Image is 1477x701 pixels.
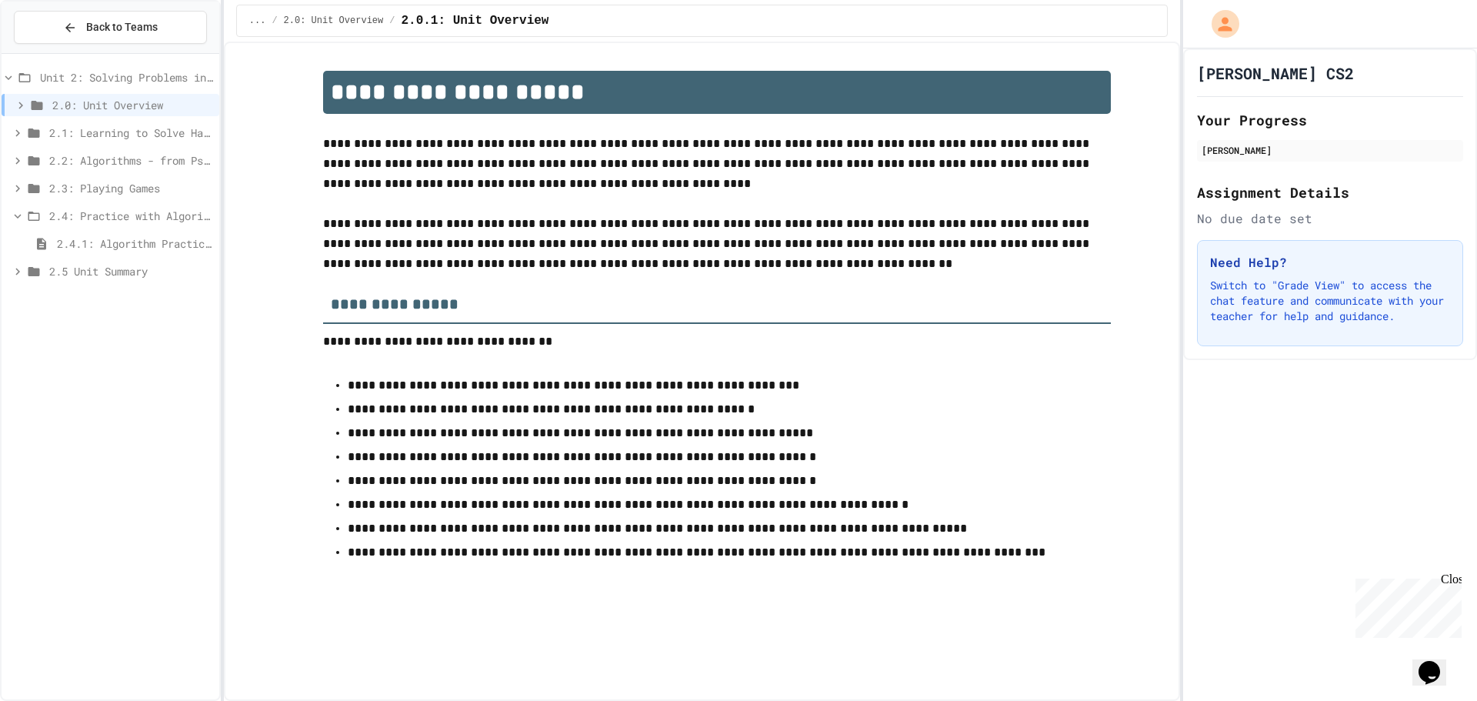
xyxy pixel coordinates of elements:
[1197,209,1463,228] div: No due date set
[49,180,213,196] span: 2.3: Playing Games
[249,15,266,27] span: ...
[57,235,213,252] span: 2.4.1: Algorithm Practice Exercises
[401,12,548,30] span: 2.0.1: Unit Overview
[1210,278,1450,324] p: Switch to "Grade View" to access the chat feature and communicate with your teacher for help and ...
[1195,6,1243,42] div: My Account
[49,208,213,224] span: 2.4: Practice with Algorithms
[49,125,213,141] span: 2.1: Learning to Solve Hard Problems
[49,152,213,169] span: 2.2: Algorithms - from Pseudocode to Flowcharts
[1197,109,1463,131] h2: Your Progress
[52,97,213,113] span: 2.0: Unit Overview
[1412,639,1462,686] iframe: chat widget
[1197,182,1463,203] h2: Assignment Details
[1349,572,1462,638] iframe: chat widget
[40,69,213,85] span: Unit 2: Solving Problems in Computer Science
[49,263,213,279] span: 2.5 Unit Summary
[1197,62,1354,84] h1: [PERSON_NAME] CS2
[1202,143,1459,157] div: [PERSON_NAME]
[284,15,384,27] span: 2.0: Unit Overview
[389,15,395,27] span: /
[6,6,106,98] div: Chat with us now!Close
[14,11,207,44] button: Back to Teams
[86,19,158,35] span: Back to Teams
[1210,253,1450,272] h3: Need Help?
[272,15,277,27] span: /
